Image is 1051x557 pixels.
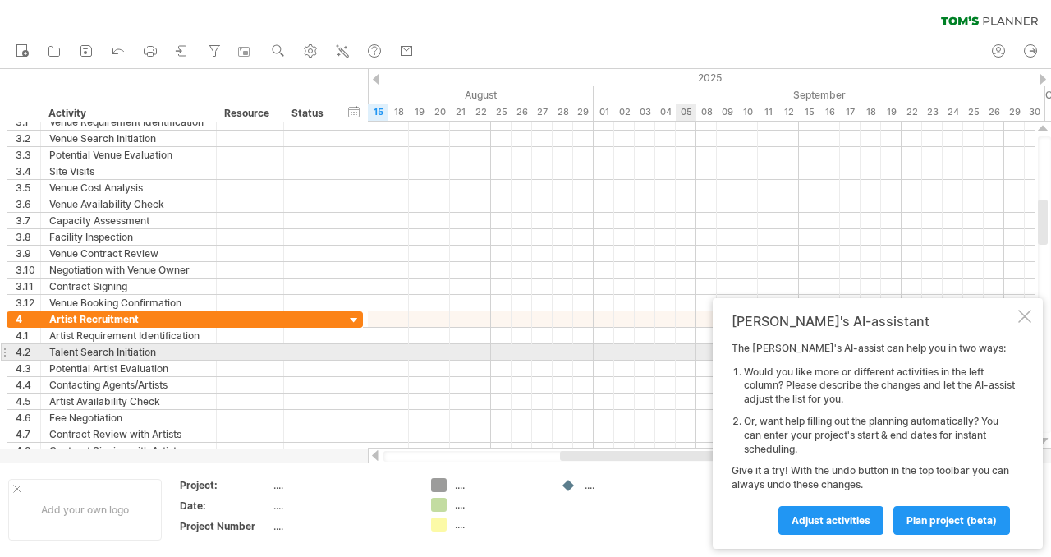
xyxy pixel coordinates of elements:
div: 4.8 [16,443,40,458]
div: Add your own logo [8,479,162,541]
div: September 2025 [594,86,1045,104]
div: Artist Recruitment [49,311,208,327]
li: Or, want help filling out the planning automatically? You can enter your project's start & end da... [744,415,1015,456]
div: Thursday, 25 September 2025 [963,104,984,121]
div: [PERSON_NAME]'s AI-assistant [732,313,1015,329]
div: .... [273,478,411,492]
div: 4.4 [16,377,40,393]
div: Wednesday, 20 August 2025 [429,104,450,121]
div: Venue Booking Confirmation [49,295,208,311]
div: Venue Cost Analysis [49,180,208,196]
div: Thursday, 28 August 2025 [553,104,573,121]
li: Would you like more or different activities in the left column? Please describe the changes and l... [744,366,1015,407]
div: 4.5 [16,394,40,409]
div: Talent Search Initiation [49,344,208,360]
div: Negotiation with Venue Owner [49,262,208,278]
div: Tuesday, 30 September 2025 [1025,104,1045,121]
div: 4.3 [16,361,40,376]
div: Thursday, 21 August 2025 [450,104,470,121]
div: Tuesday, 19 August 2025 [409,104,429,121]
div: Project Number [180,519,270,533]
div: 3.5 [16,180,40,196]
div: Activity [48,105,207,122]
div: Friday, 12 September 2025 [778,104,799,121]
div: 3.8 [16,229,40,245]
div: Wednesday, 27 August 2025 [532,104,553,121]
div: Artist Requirement Identification [49,328,208,343]
div: 3.2 [16,131,40,146]
div: Potential Venue Evaluation [49,147,208,163]
div: Friday, 15 August 2025 [368,104,388,121]
div: Monday, 29 September 2025 [1004,104,1025,121]
div: Fee Negotiation [49,410,208,426]
div: 4.6 [16,410,40,426]
div: Wednesday, 24 September 2025 [943,104,963,121]
div: Friday, 22 August 2025 [470,104,491,121]
div: 3.6 [16,196,40,212]
div: 3.3 [16,147,40,163]
span: plan project (beta) [906,514,997,527]
div: Contacting Agents/Artists [49,377,208,393]
div: Monday, 15 September 2025 [799,104,819,121]
div: Artist Availability Check [49,394,208,409]
div: Contract Review with Artists [49,426,208,442]
div: Monday, 1 September 2025 [594,104,614,121]
div: Thursday, 4 September 2025 [655,104,676,121]
div: Friday, 19 September 2025 [881,104,902,121]
a: Adjust activities [778,506,883,535]
div: .... [455,478,544,492]
div: Tuesday, 9 September 2025 [717,104,737,121]
div: Date: [180,499,270,513]
div: Wednesday, 3 September 2025 [635,104,655,121]
div: Site Visits [49,163,208,179]
div: Project: [180,478,270,492]
div: .... [455,518,544,532]
div: Facility Inspection [49,229,208,245]
div: Venue Requirement Identification [49,114,208,130]
div: Friday, 29 August 2025 [573,104,594,121]
div: Thursday, 11 September 2025 [758,104,778,121]
div: .... [273,499,411,513]
div: Monday, 25 August 2025 [491,104,512,121]
div: Monday, 18 August 2025 [388,104,409,121]
div: Tuesday, 23 September 2025 [922,104,943,121]
div: The [PERSON_NAME]'s AI-assist can help you in two ways: Give it a try! With the undo button in th... [732,342,1015,534]
div: Potential Artist Evaluation [49,361,208,376]
div: 4.7 [16,426,40,442]
div: .... [455,498,544,512]
div: Monday, 8 September 2025 [696,104,717,121]
div: 4 [16,311,40,327]
div: Venue Contract Review [49,246,208,261]
div: 4.1 [16,328,40,343]
div: Monday, 22 September 2025 [902,104,922,121]
div: 3.10 [16,262,40,278]
div: Tuesday, 26 August 2025 [512,104,532,121]
div: 3.9 [16,246,40,261]
a: plan project (beta) [893,506,1010,535]
div: Friday, 5 September 2025 [676,104,696,121]
div: 3.4 [16,163,40,179]
div: .... [273,519,411,533]
div: Contract Signing [49,278,208,294]
div: 3.12 [16,295,40,311]
div: Contract Signing with Artists [49,443,208,458]
div: Tuesday, 2 September 2025 [614,104,635,121]
div: Thursday, 18 September 2025 [861,104,881,121]
div: Capacity Assessment [49,213,208,228]
div: Tuesday, 16 September 2025 [819,104,840,121]
div: Venue Search Initiation [49,131,208,146]
div: Resource [224,105,274,122]
div: 3.11 [16,278,40,294]
div: Venue Availability Check [49,196,208,212]
div: 3.1 [16,114,40,130]
div: Wednesday, 10 September 2025 [737,104,758,121]
div: Wednesday, 17 September 2025 [840,104,861,121]
div: Status [291,105,328,122]
div: .... [585,478,674,492]
div: Friday, 26 September 2025 [984,104,1004,121]
div: 3.7 [16,213,40,228]
span: Adjust activities [792,514,870,527]
div: August 2025 [163,86,594,104]
div: 4.2 [16,344,40,360]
